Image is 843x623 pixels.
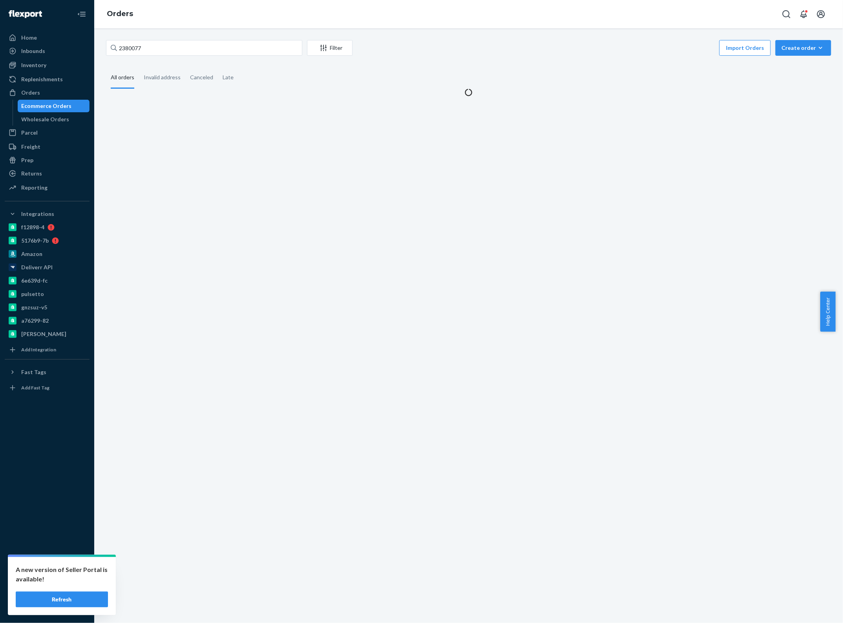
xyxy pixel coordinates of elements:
a: Deliverr API [5,261,90,274]
div: Home [21,34,37,42]
a: [PERSON_NAME] [5,328,90,340]
button: Refresh [16,592,108,607]
a: a76299-82 [5,314,90,327]
button: Fast Tags [5,366,90,378]
div: Create order [781,44,825,52]
button: Open notifications [796,6,812,22]
p: A new version of Seller Portal is available! [16,565,108,584]
a: Ecommerce Orders [18,100,90,112]
a: Wholesale Orders [18,113,90,126]
div: All orders [111,67,134,89]
input: Search orders [106,40,302,56]
a: Reporting [5,181,90,194]
a: Freight [5,141,90,153]
button: Open Search Box [779,6,794,22]
a: Parcel [5,126,90,139]
a: Add Integration [5,343,90,356]
div: gnzsuz-v5 [21,303,47,311]
div: Inbounds [21,47,45,55]
button: Close Navigation [74,6,90,22]
a: Orders [107,9,133,18]
button: Import Orders [719,40,771,56]
a: Home [5,31,90,44]
a: Replenishments [5,73,90,86]
a: Settings [5,561,90,574]
div: Canceled [190,67,213,88]
a: Inbounds [5,45,90,57]
div: Returns [21,170,42,177]
div: Filter [307,44,352,52]
a: Help Center [5,588,90,600]
ol: breadcrumbs [101,3,139,26]
div: pulsetto [21,290,44,298]
button: Open account menu [813,6,829,22]
a: Orders [5,86,90,99]
a: Prep [5,154,90,166]
div: Parcel [21,129,38,137]
button: Filter [307,40,353,56]
div: Prep [21,156,33,164]
img: Flexport logo [9,10,42,18]
div: Add Integration [21,346,56,353]
a: Returns [5,167,90,180]
a: gnzsuz-v5 [5,301,90,314]
div: Inventory [21,61,46,69]
a: Talk to Support [5,574,90,587]
div: 6e639d-fc [21,277,48,285]
div: Orders [21,89,40,97]
a: pulsetto [5,288,90,300]
div: Wholesale Orders [22,115,69,123]
div: Late [223,67,234,88]
div: [PERSON_NAME] [21,330,66,338]
button: Help Center [820,292,836,332]
div: Amazon [21,250,42,258]
a: 6e639d-fc [5,274,90,287]
a: Amazon [5,248,90,260]
div: Integrations [21,210,54,218]
a: Inventory [5,59,90,71]
div: 5176b9-7b [21,237,49,245]
div: Replenishments [21,75,63,83]
div: Deliverr API [21,263,53,271]
div: Invalid address [144,67,181,88]
div: Add Fast Tag [21,384,49,391]
a: f12898-4 [5,221,90,234]
div: Freight [21,143,40,151]
div: Fast Tags [21,368,46,376]
button: Integrations [5,208,90,220]
div: f12898-4 [21,223,44,231]
div: Reporting [21,184,48,192]
button: Give Feedback [5,601,90,614]
div: a76299-82 [21,317,49,325]
div: Ecommerce Orders [22,102,72,110]
button: Create order [775,40,831,56]
a: Add Fast Tag [5,382,90,394]
a: 5176b9-7b [5,234,90,247]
